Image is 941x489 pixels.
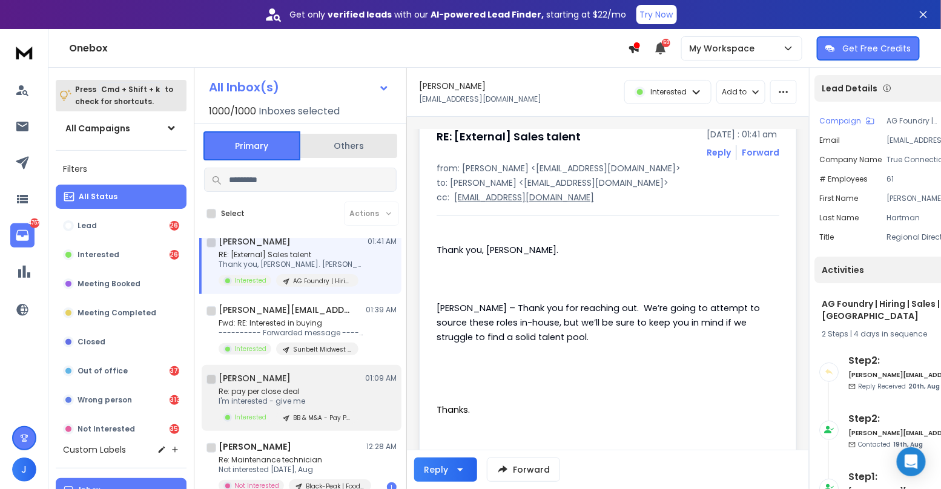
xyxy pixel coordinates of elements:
[822,82,877,94] p: Lead Details
[78,366,128,376] p: Out of office
[56,388,187,412] button: Wrong person313
[78,337,105,347] p: Closed
[328,8,392,21] strong: verified leads
[365,373,397,383] p: 01:09 AM
[259,104,340,119] h3: Inboxes selected
[300,133,397,159] button: Others
[209,104,256,119] span: 1000 / 1000
[219,441,291,453] h1: [PERSON_NAME]
[78,308,156,318] p: Meeting Completed
[10,223,35,248] a: 4757
[219,455,364,465] p: Re: Maintenance technician
[78,279,140,289] p: Meeting Booked
[437,128,581,145] h1: RE: [External] Sales talent
[854,329,927,339] span: 4 days in sequence
[858,440,923,449] p: Contacted
[199,75,399,99] button: All Inbox(s)
[819,116,861,126] p: Campaign
[56,116,187,140] button: All Campaigns
[78,424,135,434] p: Not Interested
[75,84,173,108] p: Press to check for shortcuts.
[219,465,364,474] p: Not interested [DATE], Aug
[63,444,126,456] h3: Custom Labels
[858,382,940,391] p: Reply Received
[56,243,187,267] button: Interested266
[69,41,628,56] h1: Onebox
[79,192,117,202] p: All Status
[170,366,179,376] div: 374
[819,194,858,203] p: First Name
[424,464,448,476] div: Reply
[65,122,130,134] h1: All Campaigns
[487,458,560,482] button: Forward
[209,81,279,93] h1: All Inbox(s)
[203,131,300,160] button: Primary
[437,162,779,174] p: from: [PERSON_NAME] <[EMAIL_ADDRESS][DOMAIN_NAME]>
[722,87,747,97] p: Add to
[12,41,36,64] img: logo
[170,250,179,260] div: 266
[290,8,627,21] p: Get only with our starting at $22/mo
[819,174,868,184] p: # Employees
[437,404,470,416] span: Thanks.
[56,185,187,209] button: All Status
[636,5,677,24] button: Try Now
[219,396,358,406] p: I'm interested - give me
[78,395,132,405] p: Wrong person
[99,82,162,96] span: Cmd + Shift + k
[454,191,594,203] p: [EMAIL_ADDRESS][DOMAIN_NAME]
[689,42,759,54] p: My Workspace
[221,209,245,218] label: Select
[819,232,834,242] p: Title
[908,382,940,391] span: 20th, Aug
[56,330,187,354] button: Closed
[893,440,923,449] span: 19th, Aug
[419,80,486,92] h1: [PERSON_NAME]
[419,94,541,104] p: [EMAIL_ADDRESS][DOMAIN_NAME]
[650,87,687,97] p: Interested
[78,250,119,260] p: Interested
[817,36,920,61] button: Get Free Credits
[170,221,179,231] div: 262
[640,8,673,21] p: Try Now
[234,413,266,422] p: Interested
[293,345,351,354] p: Sunbelt Midwest | [GEOGRAPHIC_DATA]
[368,237,397,246] p: 01:41 AM
[437,191,449,203] p: cc:
[662,39,670,47] span: 50
[414,458,477,482] button: Reply
[219,235,291,248] h1: [PERSON_NAME]
[56,359,187,383] button: Out of office374
[293,413,351,422] p: BB & M&A - Pay Per Meeting
[742,146,779,159] div: Forward
[819,213,859,223] p: Last Name
[30,218,39,228] p: 4757
[234,276,266,285] p: Interested
[437,302,762,343] span: [PERSON_NAME] – Thank you for reaching out. We’re going to attempt to source these roles in-house...
[56,301,187,325] button: Meeting Completed
[819,136,840,145] p: Email
[219,372,291,384] h1: [PERSON_NAME]
[897,447,926,476] div: Open Intercom Messenger
[437,244,558,256] span: Thank you, [PERSON_NAME].
[819,116,874,126] button: Campaign
[12,458,36,482] button: J
[219,250,364,260] p: RE: [External] Sales talent
[707,146,731,159] button: Reply
[431,8,544,21] strong: AI-powered Lead Finder,
[219,304,352,316] h1: [PERSON_NAME][EMAIL_ADDRESS][DOMAIN_NAME]
[170,424,179,434] div: 3542
[366,305,397,315] p: 01:39 AM
[56,417,187,441] button: Not Interested3542
[56,160,187,177] h3: Filters
[234,344,266,353] p: Interested
[78,221,97,231] p: Lead
[170,395,179,405] div: 313
[219,387,358,396] p: Re: pay per close deal
[437,177,779,189] p: to: [PERSON_NAME] <[EMAIL_ADDRESS][DOMAIN_NAME]>
[366,442,397,451] p: 12:28 AM
[56,272,187,296] button: Meeting Booked
[707,128,779,140] p: [DATE] : 01:41 am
